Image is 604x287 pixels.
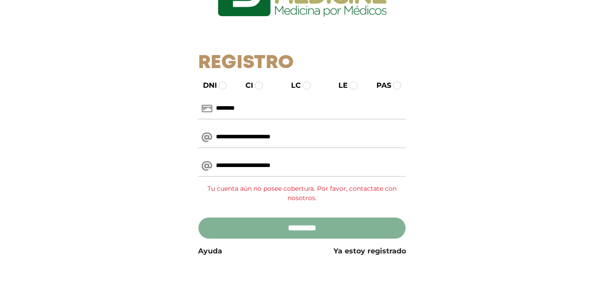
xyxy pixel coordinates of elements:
[334,246,406,257] a: Ya estoy registrado
[198,246,222,257] a: Ayuda
[283,80,301,91] label: LC
[198,52,406,74] h1: Registro
[195,80,217,91] label: DNI
[368,80,391,91] label: PAS
[237,80,253,91] label: CI
[330,80,348,91] label: LE
[199,180,405,206] div: Tu cuenta aún no posee cobertura. Por favor, contactate con nosotros.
